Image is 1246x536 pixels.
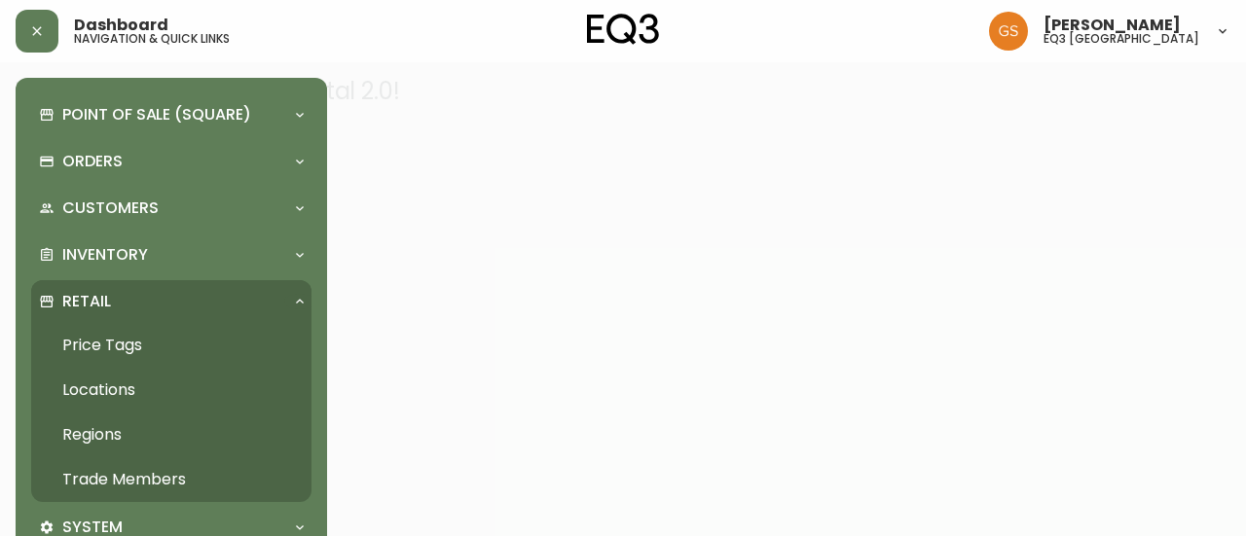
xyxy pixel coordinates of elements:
[62,104,251,125] p: Point of Sale (Square)
[31,323,311,368] a: Price Tags
[31,187,311,230] div: Customers
[74,33,230,45] h5: navigation & quick links
[587,14,659,45] img: logo
[74,18,168,33] span: Dashboard
[31,412,311,457] a: Regions
[1044,33,1199,45] h5: eq3 [GEOGRAPHIC_DATA]
[31,233,311,276] div: Inventory
[62,151,123,172] p: Orders
[62,291,111,312] p: Retail
[31,93,311,136] div: Point of Sale (Square)
[31,368,311,412] a: Locations
[31,140,311,183] div: Orders
[1044,18,1181,33] span: [PERSON_NAME]
[31,280,311,323] div: Retail
[62,197,159,219] p: Customers
[62,244,148,266] p: Inventory
[31,457,311,502] a: Trade Members
[989,12,1028,51] img: 6b403d9c54a9a0c30f681d41f5fc2571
